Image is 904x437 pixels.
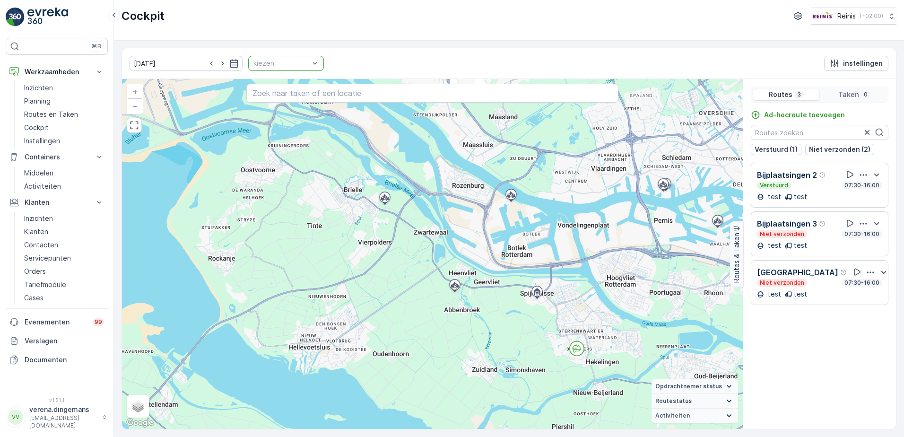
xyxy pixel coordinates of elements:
[811,8,896,25] button: Reinis(+02:00)
[819,171,826,179] div: help tooltippictogram
[24,83,53,93] p: Inzichten
[20,265,108,278] a: Orders
[24,280,66,289] p: Tariefmodule
[843,279,880,287] p: 07:30-16:00
[24,253,71,263] p: Servicepunten
[246,84,619,103] input: Zoek naar taken of een locatie
[837,11,856,21] p: Reinis
[25,152,89,162] p: Containers
[20,212,108,225] a: Inzichten
[133,102,138,110] span: −
[769,90,792,99] p: Routes
[130,56,243,71] input: dd/mm/yyyy
[652,409,738,423] summary: Activiteiten
[24,136,60,146] p: Instellingen
[843,230,880,238] p: 07:30-16:00
[25,355,104,365] p: Documenten
[6,8,25,26] img: logo
[24,214,53,223] p: Inzichten
[6,313,108,332] a: Evenementen99
[8,410,23,425] div: VV
[25,67,89,77] p: Werkzaamheden
[755,145,798,154] p: Verstuurd (1)
[819,220,826,227] div: help tooltippictogram
[732,233,741,283] p: Routes & Taken
[652,394,738,409] summary: Routestatus
[20,166,108,180] a: Middelen
[6,62,108,81] button: Werkzaamheden
[24,168,53,178] p: Middelen
[759,279,805,287] p: Niet verzonden
[843,59,883,68] p: instellingen
[20,225,108,238] a: Klanten
[766,241,781,250] p: test
[805,144,874,155] button: Niet verzonden (2)
[6,332,108,350] a: Verslagen
[843,182,880,189] p: 07:30-16:00
[95,318,102,326] p: 99
[6,193,108,212] button: Klanten
[764,110,845,120] p: Ad-hocroute toevoegen
[128,85,142,99] a: In zoomen
[24,110,78,119] p: Routes en Taken
[766,192,781,201] p: test
[24,227,48,236] p: Klanten
[20,108,108,121] a: Routes en Taken
[20,180,108,193] a: Activiteiten
[655,412,690,420] span: Activiteiten
[6,405,108,429] button: VVverena.dingemans[EMAIL_ADDRESS][DOMAIN_NAME]
[20,291,108,305] a: Cases
[838,90,859,99] p: Taken
[24,182,61,191] p: Activiteiten
[6,397,108,403] span: v 1.51.1
[6,350,108,369] a: Documenten
[759,230,805,238] p: Niet verzonden
[24,293,43,303] p: Cases
[24,123,49,132] p: Cockpit
[122,9,165,24] p: Cockpit
[24,267,46,276] p: Orders
[860,12,883,20] p: ( +02:00 )
[128,99,142,113] a: Uitzoomen
[128,396,148,417] a: Layers
[655,397,692,405] span: Routestatus
[751,110,845,120] a: Ad-hocroute toevoegen
[652,379,738,394] summary: Opdrachtnemer status
[20,252,108,265] a: Servicepunten
[840,269,848,276] div: help tooltippictogram
[766,289,781,299] p: test
[809,145,870,154] p: Niet verzonden (2)
[759,182,789,189] p: Verstuurd
[794,241,807,250] p: test
[655,383,722,390] span: Opdrachtnemer status
[124,417,156,429] a: Dit gebied openen in Google Maps (er wordt een nieuw venster geopend)
[24,240,58,250] p: Contacten
[25,198,89,207] p: Klanten
[124,417,156,429] img: Google
[794,192,807,201] p: test
[24,96,51,106] p: Planning
[751,125,888,140] input: Routes zoeken
[20,95,108,108] a: Planning
[25,317,87,327] p: Evenementen
[27,8,68,26] img: logo_light-DOdMpM7g.png
[20,238,108,252] a: Contacten
[796,91,802,98] p: 3
[25,336,104,346] p: Verslagen
[794,289,807,299] p: test
[20,278,108,291] a: Tariefmodule
[824,56,888,71] button: instellingen
[133,87,137,96] span: +
[29,414,97,429] p: [EMAIL_ADDRESS][DOMAIN_NAME]
[757,267,838,278] p: [GEOGRAPHIC_DATA]
[20,81,108,95] a: Inzichten
[6,148,108,166] button: Containers
[253,59,309,68] p: kiezen
[20,134,108,148] a: Instellingen
[811,11,834,21] img: Reinis-Logo-Vrijstaand_Tekengebied-1-copy2_aBO4n7j.png
[92,43,101,50] p: ⌘B
[757,218,817,229] p: Bijplaatsingen 3
[863,91,869,98] p: 0
[29,405,97,414] p: verena.dingemans
[20,121,108,134] a: Cockpit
